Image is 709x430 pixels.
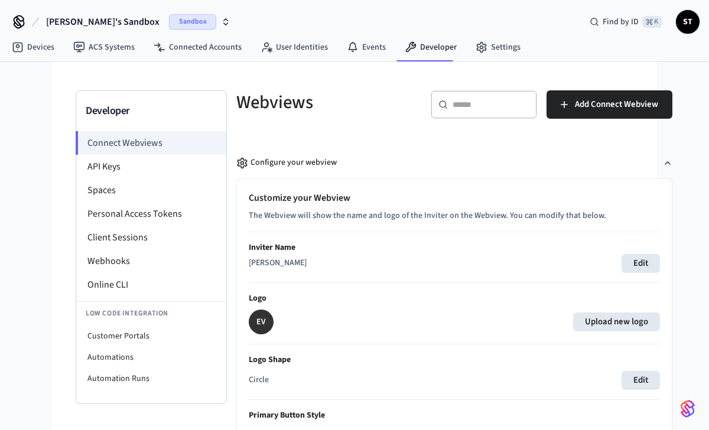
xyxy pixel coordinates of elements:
[76,368,226,389] li: Automation Runs
[249,210,660,222] p: The Webview will show the name and logo of the Inviter on the Webview. You can modify that below.
[677,11,698,32] span: ST
[76,202,226,226] li: Personal Access Tokens
[249,354,660,366] p: Logo Shape
[575,97,658,112] span: Add Connect Webview
[249,409,660,422] p: Primary Button Style
[466,37,530,58] a: Settings
[395,37,466,58] a: Developer
[236,90,417,115] h5: Webviews
[76,325,226,347] li: Customer Portals
[144,37,251,58] a: Connected Accounts
[547,90,672,119] button: Add Connect Webview
[642,16,662,28] span: ⌘ K
[622,254,660,273] button: Edit
[249,257,307,269] p: [PERSON_NAME]
[76,273,226,297] li: Online CLI
[676,10,700,34] button: ST
[249,242,660,254] p: Inviter Name
[76,178,226,202] li: Spaces
[249,191,660,205] h2: Customize your Webview
[169,14,216,30] span: Sandbox
[622,371,660,390] button: Edit
[76,131,226,155] li: Connect Webviews
[64,37,144,58] a: ACS Systems
[236,147,672,178] button: Configure your webview
[86,103,217,119] h3: Developer
[236,157,337,169] div: Configure your webview
[603,16,639,28] span: Find by ID
[337,37,395,58] a: Events
[76,155,226,178] li: API Keys
[249,292,660,305] p: Logo
[580,11,671,32] div: Find by ID⌘ K
[76,249,226,273] li: Webhooks
[46,15,160,29] span: [PERSON_NAME]'s Sandbox
[249,374,269,386] p: Circle
[573,312,660,331] label: Upload new logo
[256,316,266,328] p: EV
[76,226,226,249] li: Client Sessions
[76,347,226,368] li: Automations
[681,399,695,418] img: SeamLogoGradient.69752ec5.svg
[2,37,64,58] a: Devices
[251,37,337,58] a: User Identities
[76,301,226,325] li: Low Code Integration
